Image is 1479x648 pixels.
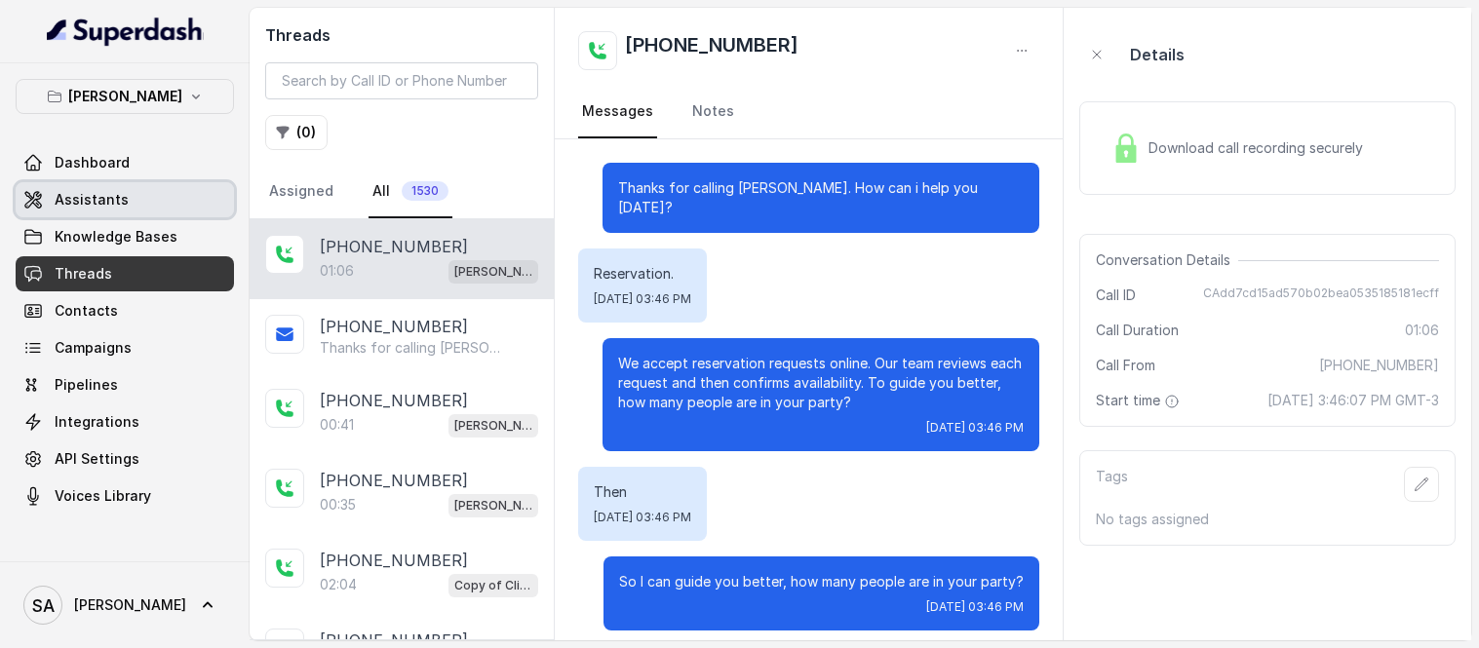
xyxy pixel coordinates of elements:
[320,415,354,435] p: 00:41
[1096,286,1136,305] span: Call ID
[320,495,356,515] p: 00:35
[32,595,55,616] text: SA
[1148,138,1371,158] span: Download call recording securely
[55,301,118,321] span: Contacts
[578,86,657,138] a: Messages
[594,291,691,307] span: [DATE] 03:46 PM
[320,261,354,281] p: 01:06
[55,153,130,172] span: Dashboard
[265,166,337,218] a: Assigned
[320,389,468,412] p: [PHONE_NUMBER]
[320,235,468,258] p: [PHONE_NUMBER]
[320,549,468,572] p: [PHONE_NUMBER]
[454,262,532,282] p: [PERSON_NAME]
[1405,321,1439,340] span: 01:06
[1319,356,1439,375] span: [PHONE_NUMBER]
[1096,321,1179,340] span: Call Duration
[16,79,234,114] button: [PERSON_NAME]
[320,469,468,492] p: [PHONE_NUMBER]
[618,178,1024,217] p: Thanks for calling [PERSON_NAME]. How can i help you [DATE]?
[625,31,798,70] h2: [PHONE_NUMBER]
[926,599,1024,615] span: [DATE] 03:46 PM
[1130,43,1185,66] p: Details
[1267,391,1439,410] span: [DATE] 3:46:07 PM GMT-3
[55,486,151,506] span: Voices Library
[16,330,234,365] a: Campaigns
[265,115,328,150] button: (0)
[55,190,129,210] span: Assistants
[619,572,1024,591] p: So I can guide you better, how many people are in your party?
[402,181,448,201] span: 1530
[16,404,234,439] a: Integrations
[68,85,182,108] p: [PERSON_NAME]
[594,510,691,525] span: [DATE] 03:46 PM
[369,166,452,218] a: All1530
[47,16,204,47] img: light.svg
[1096,510,1439,529] p: No tags assigned
[1203,286,1439,305] span: CAdd7cd15ad570b02bea0535185181ecff
[1096,391,1184,410] span: Start time
[16,256,234,291] a: Threads
[1096,467,1128,502] p: Tags
[16,367,234,402] a: Pipelines
[16,145,234,180] a: Dashboard
[1096,356,1155,375] span: Call From
[16,293,234,328] a: Contacts
[16,578,234,632] a: [PERSON_NAME]
[55,264,112,284] span: Threads
[265,62,538,99] input: Search by Call ID or Phone Number
[16,478,234,514] a: Voices Library
[454,416,532,436] p: [PERSON_NAME]
[55,375,118,395] span: Pipelines
[578,86,1039,138] nav: Tabs
[265,23,538,47] h2: Threads
[454,496,532,515] p: [PERSON_NAME]
[55,227,177,247] span: Knowledge Bases
[1111,133,1141,163] img: Lock Icon
[688,86,738,138] a: Notes
[55,412,139,432] span: Integrations
[320,575,357,594] p: 02:04
[320,315,468,338] p: [PHONE_NUMBER]
[16,219,234,254] a: Knowledge Bases
[454,576,532,595] p: Copy of Client Name / Testing
[16,182,234,217] a: Assistants
[594,264,691,284] p: Reservation.
[1096,250,1238,270] span: Conversation Details
[265,166,538,218] nav: Tabs
[74,595,186,615] span: [PERSON_NAME]
[926,420,1024,436] span: [DATE] 03:46 PM
[618,354,1024,412] p: We accept reservation requests online. Our team reviews each request and then confirms availabili...
[594,482,691,502] p: Then
[55,449,139,469] span: API Settings
[16,441,234,476] a: API Settings
[55,338,132,358] span: Campaigns
[320,338,507,358] p: Thanks for calling [PERSON_NAME]! Want to make a reservation? [URL][DOMAIN_NAME]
